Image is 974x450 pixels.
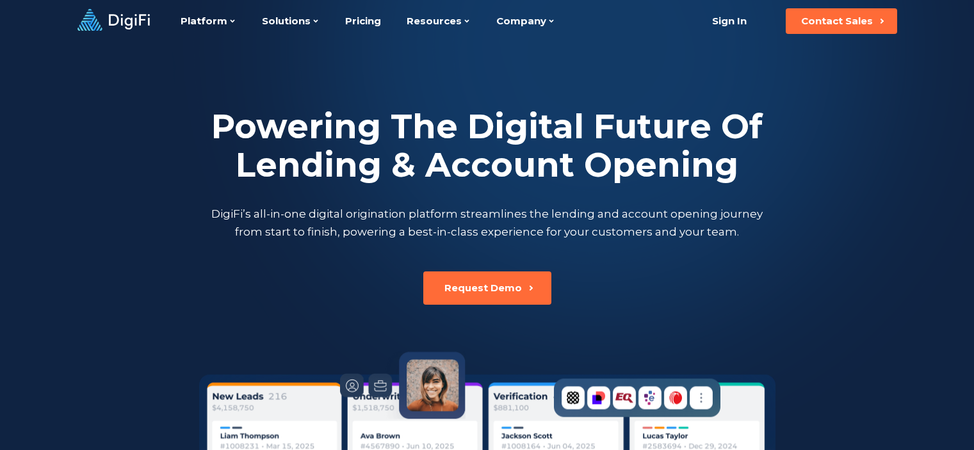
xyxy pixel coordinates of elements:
[209,205,766,241] p: DigiFi’s all-in-one digital origination platform streamlines the lending and account opening jour...
[801,15,873,28] div: Contact Sales
[209,108,766,184] h2: Powering The Digital Future Of Lending & Account Opening
[697,8,763,34] a: Sign In
[444,282,522,294] div: Request Demo
[423,271,551,305] button: Request Demo
[786,8,897,34] button: Contact Sales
